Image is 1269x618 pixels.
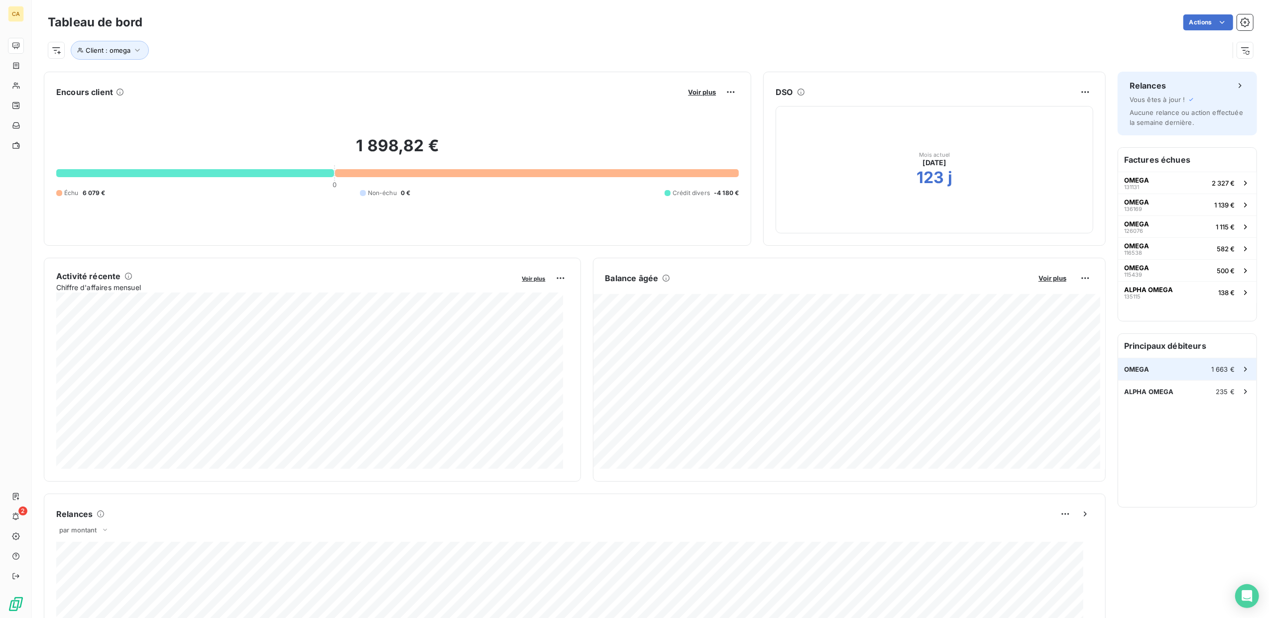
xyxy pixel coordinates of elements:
[1118,172,1257,194] button: OMEGA1311312 327 €
[1217,267,1235,275] span: 500 €
[1124,220,1149,228] span: OMEGA
[1124,206,1142,212] span: 136169
[1124,388,1174,396] span: ALPHA OMEGA
[368,189,397,198] span: Non-échu
[1130,108,1243,126] span: Aucune relance ou action effectuée la semaine dernière.
[1124,250,1142,256] span: 116538
[1211,365,1235,373] span: 1 663 €
[1036,274,1069,283] button: Voir plus
[1124,198,1149,206] span: OMEGA
[1214,201,1235,209] span: 1 139 €
[401,189,410,198] span: 0 €
[685,88,719,97] button: Voir plus
[1216,223,1235,231] span: 1 115 €
[56,508,93,520] h6: Relances
[1124,286,1173,294] span: ALPHA OMEGA
[1124,264,1149,272] span: OMEGA
[18,507,27,515] span: 2
[1118,194,1257,215] button: OMEGA1361691 139 €
[522,275,546,282] span: Voir plus
[8,596,24,612] img: Logo LeanPay
[1118,334,1257,358] h6: Principaux débiteurs
[1130,96,1185,103] span: Vous êtes à jour !
[688,88,716,96] span: Voir plus
[56,270,120,282] h6: Activité récente
[1118,148,1257,172] h6: Factures échues
[1124,242,1149,250] span: OMEGA
[86,46,130,54] span: Client : omega
[71,41,149,60] button: Client : omega
[673,189,710,198] span: Crédit divers
[1118,281,1257,303] button: ALPHA OMEGA135115138 €
[333,181,337,189] span: 0
[48,13,142,31] h3: Tableau de bord
[83,189,106,198] span: 6 079 €
[64,189,79,198] span: Échu
[1217,245,1235,253] span: 582 €
[1124,228,1143,234] span: 126076
[56,282,515,293] span: Chiffre d'affaires mensuel
[948,168,952,188] h2: j
[1218,289,1235,297] span: 138 €
[776,86,793,98] h6: DSO
[59,526,97,534] span: par montant
[917,168,944,188] h2: 123
[923,158,946,168] span: [DATE]
[919,152,950,158] span: Mois actuel
[56,136,739,166] h2: 1 898,82 €
[1124,294,1141,300] span: 135115
[8,6,24,22] div: CA
[1183,14,1233,30] button: Actions
[714,189,739,198] span: -4 180 €
[56,86,113,98] h6: Encours client
[1118,215,1257,237] button: OMEGA1260761 115 €
[605,272,659,284] h6: Balance âgée
[1216,388,1235,396] span: 235 €
[1212,179,1235,187] span: 2 327 €
[1038,274,1066,282] span: Voir plus
[1130,80,1166,92] h6: Relances
[1124,176,1149,184] span: OMEGA
[519,274,549,283] button: Voir plus
[1118,237,1257,259] button: OMEGA116538582 €
[1124,365,1150,373] span: OMEGA
[1124,184,1139,190] span: 131131
[1235,584,1259,608] div: Open Intercom Messenger
[1124,272,1142,278] span: 115439
[1118,259,1257,281] button: OMEGA115439500 €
